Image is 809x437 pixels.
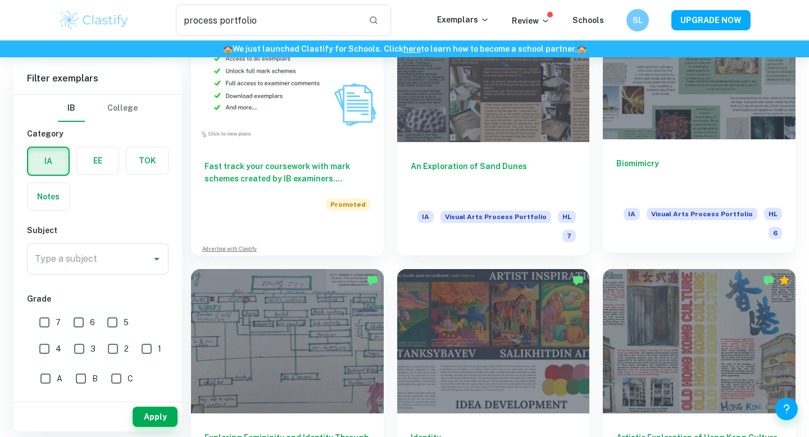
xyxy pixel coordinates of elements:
span: 🏫 [223,44,233,53]
h6: We just launched Clastify for Schools. Click to learn how to become a school partner. [2,43,807,55]
img: Clastify logo [58,9,130,31]
h6: Subject [27,224,169,236]
span: IA [417,211,434,223]
span: Promoted [326,198,370,211]
h6: Fast track your coursework with mark schemes created by IB examiners. Upgrade now [204,160,370,185]
button: SL [626,9,649,31]
h6: Filter exemplars [13,63,182,94]
span: HL [558,211,576,223]
span: 1 [158,343,161,355]
div: Filter type choice [58,95,138,122]
div: Premium [779,275,790,286]
button: Notes [28,183,69,210]
span: HL [764,208,782,220]
img: Marked [572,275,584,286]
span: Visual Arts Process Portfolio [440,211,551,223]
p: Exemplars [437,13,489,26]
span: 6 [90,316,95,329]
span: 3 [90,343,96,355]
button: IA [28,148,69,175]
button: UPGRADE NOW [671,10,751,30]
span: 7 [562,230,576,242]
img: Marked [763,275,774,286]
button: Help and Feedback [775,398,798,420]
img: Marked [367,275,378,286]
span: B [92,372,98,385]
a: here [403,44,421,53]
span: 🏫 [577,44,587,53]
h6: Category [27,128,169,140]
h6: Biomimicry [616,157,782,194]
button: EE [77,147,119,174]
span: 7 [56,316,61,329]
button: IB [58,95,85,122]
button: Open [149,251,165,267]
p: Review [512,15,550,27]
h6: An Exploration of Sand Dunes [411,160,576,197]
span: 5 [124,316,129,329]
span: A [57,372,62,385]
span: Visual Arts Process Portfolio [647,208,757,220]
span: 6 [769,227,782,239]
a: Schools [572,16,604,25]
input: Search for any exemplars... [176,4,360,36]
h6: Grade [27,293,169,305]
span: 2 [124,343,129,355]
span: C [128,372,133,385]
span: 4 [56,343,61,355]
button: College [107,95,138,122]
a: Advertise with Clastify [202,245,257,253]
span: IA [624,208,640,220]
h6: SL [631,14,644,26]
button: TOK [126,147,168,174]
button: Apply [133,407,178,427]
